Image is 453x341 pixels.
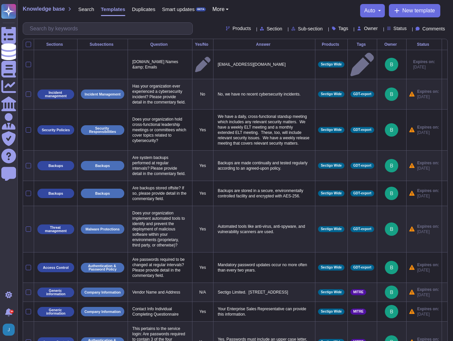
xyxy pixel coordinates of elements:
[409,42,439,46] div: Status
[321,63,342,66] span: Sectigo Wide
[131,288,189,297] p: Vendor Name and Address
[321,310,342,313] span: Sectigo Wide
[212,7,224,12] span: More
[353,128,371,132] span: GDT-export
[216,288,313,297] p: Sectigo Limited. [STREET_ADDRESS]
[389,4,440,17] button: New template
[131,57,189,71] p: [DOMAIN_NAME] Names &amp; Emails
[321,291,342,294] span: Sectigo Wide
[385,58,398,71] img: user
[216,90,313,99] p: No, we have no recent cybersecurity incidents.
[385,222,398,236] img: user
[394,26,407,31] span: Status
[131,305,189,319] p: Contact Info Individual Completing Questionnaire
[48,192,63,195] p: Backups
[417,287,439,292] span: Expires on:
[417,262,439,268] span: Expires on:
[131,255,189,280] p: Are passwords required to be changed at regular intervals? Please provide detail in the commentar...
[195,191,210,196] p: Yes
[195,92,210,97] p: No
[417,160,439,166] span: Expires on:
[338,26,348,31] span: Tags
[42,128,70,132] p: Security Policies
[212,7,229,12] button: More
[83,127,122,134] p: Security Responsibilities
[85,93,120,96] p: Incident Management
[196,7,205,11] div: BETA
[353,192,371,195] span: GDT-export
[131,82,189,107] p: Has your organization ever experienced a cybersecurity incident? Please provide detail in the com...
[85,310,121,314] p: Company Information
[385,123,398,137] img: user
[353,227,371,231] span: GDT-export
[86,227,120,231] p: Malware Protections
[413,64,435,70] span: [DATE]
[95,164,110,168] p: Backups
[321,227,342,231] span: Sectigo Wide
[417,166,439,171] span: [DATE]
[321,164,342,167] span: Sectigo Wide
[216,60,313,69] p: [EMAIL_ADDRESS][DOMAIN_NAME]
[48,164,63,168] p: Backups
[101,7,125,12] span: Templates
[195,309,210,314] p: Yes
[353,310,363,313] span: MITRE
[23,6,65,12] span: Knowledge base
[195,226,210,232] p: Yes
[43,266,68,270] p: Access Control
[216,186,313,200] p: Backups are stored in a secure, environmentally controlled facility and encrypted with AES-256.
[385,88,398,101] img: user
[417,130,439,135] span: [DATE]
[321,266,342,269] span: Sectigo Wide
[417,188,439,193] span: Expires on:
[318,42,345,46] div: Products
[417,125,439,130] span: Expires on:
[417,306,439,312] span: Expires on:
[26,23,192,34] input: Search by keywords
[417,268,439,273] span: [DATE]
[10,310,14,314] div: 9+
[195,265,210,270] p: Yes
[131,42,189,46] div: Question
[131,115,189,145] p: Does your organization hold cross-functional leadership meetings or committees which cover topics...
[95,192,110,195] p: Backups
[233,26,251,31] span: Products
[385,159,398,172] img: user
[85,291,121,294] p: Company Information
[216,305,313,319] p: Your Enterprise Sales Representative can provide this information.
[37,42,74,46] div: Sections
[402,8,435,13] span: New template
[78,7,94,12] span: Search
[216,222,313,236] p: Automated tools like anti-virus, anti-spyware, and vulnerability scanners are used.
[417,193,439,199] span: [DATE]
[413,59,435,64] span: Expires on:
[216,159,313,173] p: Backups are made continually and tested regularly according to an agreed-upon policy.
[385,286,398,299] img: user
[364,26,377,31] span: Owner
[131,209,189,249] p: Does your organization implement automated tools to identify and prevent the deployment of malici...
[195,163,210,168] p: Yes
[40,308,72,315] p: Generic information
[364,8,381,13] button: auto
[267,26,282,31] span: Section
[298,26,323,31] span: Sub-section
[80,42,125,46] div: Subsections
[422,26,445,31] span: Comments
[385,187,398,200] img: user
[216,42,313,46] div: Answer
[162,7,195,12] span: Smart updates
[417,89,439,94] span: Expires on:
[417,224,439,229] span: Expires on:
[417,94,439,100] span: [DATE]
[1,322,19,337] button: user
[83,264,122,271] p: Authentication & Password Policy
[131,153,189,178] p: Are system backups performed at regular intervals? Please provide detail in the commentary field.
[364,8,375,13] span: auto
[353,291,363,294] span: MITRE
[40,289,72,296] p: Generic information
[417,292,439,298] span: [DATE]
[380,42,404,46] div: Owner
[417,312,439,317] span: [DATE]
[40,226,72,233] p: Threat management
[353,93,371,96] span: GDT-export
